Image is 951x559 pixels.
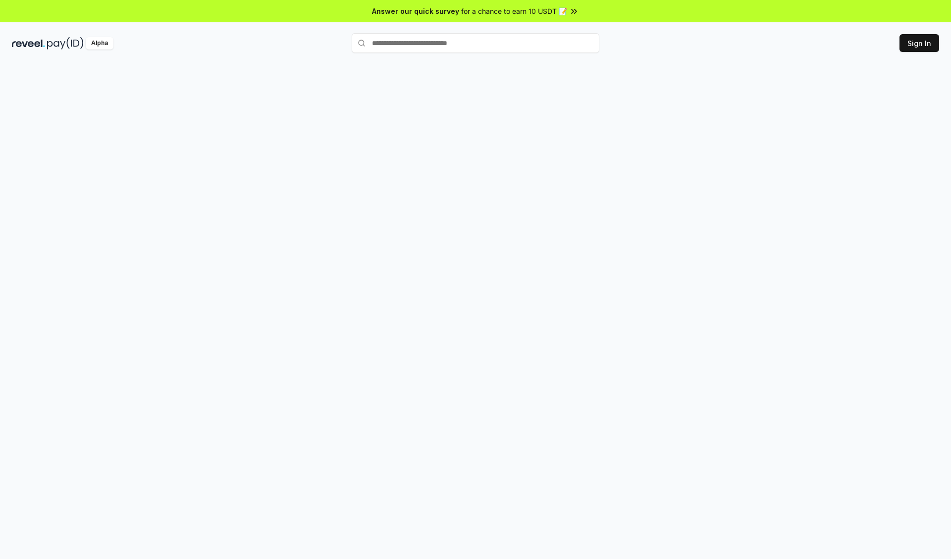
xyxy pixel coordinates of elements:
button: Sign In [899,34,939,52]
div: Alpha [86,37,113,50]
span: for a chance to earn 10 USDT 📝 [461,6,567,16]
img: reveel_dark [12,37,45,50]
span: Answer our quick survey [372,6,459,16]
img: pay_id [47,37,84,50]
